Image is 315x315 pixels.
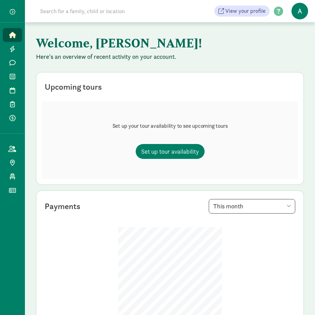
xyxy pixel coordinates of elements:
[36,33,304,53] h1: Welcome, [PERSON_NAME]!
[214,6,270,17] a: View your profile
[141,147,199,156] span: Set up tour availability
[36,53,304,61] p: Here's an overview of recent activity on your account.
[36,4,214,18] input: Search for a family, child or location
[280,282,315,315] iframe: Chat Widget
[136,144,205,159] a: Set up tour availability
[225,7,265,15] span: View your profile
[291,3,308,19] span: A
[112,122,228,130] p: Set up your tour availability to see upcoming tours
[45,81,102,93] div: Upcoming tours
[45,200,80,213] div: Payments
